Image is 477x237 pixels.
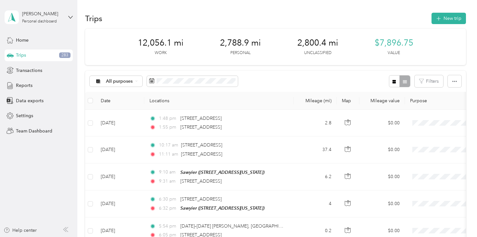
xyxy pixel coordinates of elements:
[155,50,167,56] p: Work
[85,15,102,22] h1: Trips
[4,227,37,234] button: Help center
[359,163,405,190] td: $0.00
[180,196,222,202] span: [STREET_ADDRESS]
[159,178,177,185] span: 9:31 am
[16,128,52,134] span: Team Dashboard
[180,170,264,175] span: Sawyier ([STREET_ADDRESS][US_STATE])
[220,38,261,48] span: 2,788.9 mi
[16,97,44,104] span: Data exports
[180,116,222,121] span: [STREET_ADDRESS]
[138,38,184,48] span: 12,056.1 mi
[294,92,337,110] th: Mileage (mi)
[359,190,405,217] td: $0.00
[16,37,29,44] span: Home
[375,38,413,48] span: $7,896.75
[388,50,400,56] p: Value
[159,169,177,176] span: 9:10 am
[159,115,177,122] span: 1:48 pm
[96,110,144,136] td: [DATE]
[181,151,222,157] span: [STREET_ADDRESS]
[96,190,144,217] td: [DATE]
[294,163,337,190] td: 6.2
[16,112,33,119] span: Settings
[230,50,251,56] p: Personal
[96,163,144,190] td: [DATE]
[159,124,177,131] span: 1:55 pm
[96,136,144,163] td: [DATE]
[297,38,338,48] span: 2,800.4 mi
[180,178,222,184] span: [STREET_ADDRESS]
[22,10,63,17] div: [PERSON_NAME]
[180,124,222,130] span: [STREET_ADDRESS]
[359,136,405,163] td: $0.00
[16,82,32,89] span: Reports
[106,79,133,84] span: All purposes
[16,52,26,59] span: Trips
[180,205,264,211] span: Sawyier ([STREET_ADDRESS][US_STATE])
[337,92,359,110] th: Map
[304,50,331,56] p: Unclassified
[180,223,347,229] span: [DATE]–[DATE] [PERSON_NAME], [GEOGRAPHIC_DATA], [GEOGRAPHIC_DATA]
[294,190,337,217] td: 4
[359,92,405,110] th: Mileage value
[159,196,177,203] span: 6:30 pm
[294,136,337,163] td: 37.4
[415,75,443,87] button: Filters
[159,151,178,158] span: 11:11 am
[359,110,405,136] td: $0.00
[144,92,294,110] th: Locations
[59,52,71,58] span: 283
[159,223,177,230] span: 5:54 pm
[181,142,222,148] span: [STREET_ADDRESS]
[22,20,57,23] div: Personal dashboard
[441,201,477,237] iframe: Everlance-gr Chat Button Frame
[96,92,144,110] th: Date
[294,110,337,136] td: 2.8
[16,67,42,74] span: Transactions
[159,205,177,212] span: 6:32 pm
[432,13,466,24] button: New trip
[159,142,178,149] span: 10:17 am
